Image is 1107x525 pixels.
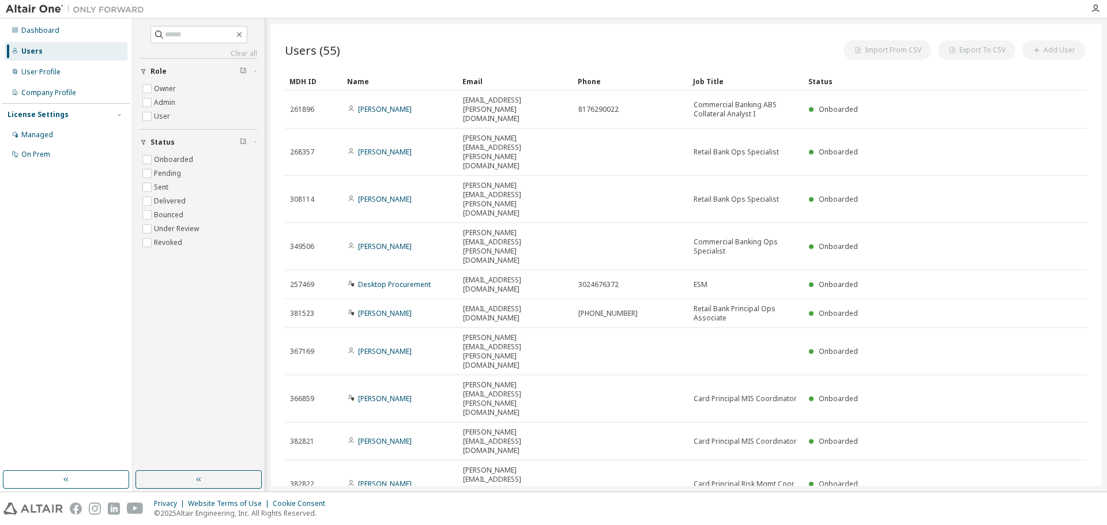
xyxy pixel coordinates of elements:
span: [PHONE_NUMBER] [578,309,638,318]
div: Name [347,72,453,90]
img: linkedin.svg [108,503,120,515]
span: 367169 [290,347,314,356]
span: [PERSON_NAME][EMAIL_ADDRESS][PERSON_NAME][DOMAIN_NAME] [463,134,568,171]
span: 8176290022 [578,105,619,114]
a: [PERSON_NAME] [358,436,412,446]
span: Status [150,138,175,147]
span: Retail Bank Principal Ops Associate [694,304,799,323]
span: 308114 [290,195,314,204]
div: On Prem [21,150,50,159]
span: 261896 [290,105,314,114]
span: Card Principal Risk Mgmt Coor [694,479,795,489]
span: Commercial Banking Ops Specialist [694,237,799,256]
span: Onboarded [819,308,858,318]
span: Role [150,67,167,76]
button: Role [140,59,257,84]
a: Clear all [140,49,257,58]
span: Onboarded [819,241,858,251]
button: Status [140,130,257,155]
a: [PERSON_NAME] [358,194,412,204]
span: [PERSON_NAME][EMAIL_ADDRESS][DOMAIN_NAME] [463,428,568,455]
span: 366859 [290,394,314,403]
span: Retail Bank Ops Specialist [694,148,779,157]
span: Clear filter [240,67,247,76]
label: Pending [154,167,183,180]
span: Users (55) [285,42,340,58]
div: Email [462,72,568,90]
span: [EMAIL_ADDRESS][DOMAIN_NAME] [463,304,568,323]
img: instagram.svg [89,503,101,515]
span: Commercial Banking ABS Collateral Analyst I [694,100,799,119]
span: 382822 [290,479,314,489]
label: Revoked [154,236,184,250]
span: Onboarded [819,479,858,489]
span: 257469 [290,280,314,289]
a: [PERSON_NAME] [358,346,412,356]
div: License Settings [7,110,69,119]
span: [EMAIL_ADDRESS][PERSON_NAME][DOMAIN_NAME] [463,96,568,123]
span: [EMAIL_ADDRESS][DOMAIN_NAME] [463,275,568,294]
a: [PERSON_NAME] [358,104,412,114]
div: Website Terms of Use [188,499,273,508]
span: Onboarded [819,194,858,204]
a: [PERSON_NAME] [358,308,412,318]
span: Clear filter [240,138,247,147]
div: Job Title [693,72,799,90]
span: [PERSON_NAME][EMAIL_ADDRESS][PERSON_NAME][DOMAIN_NAME] [463,333,568,370]
div: Status [808,72,1027,90]
label: Onboarded [154,153,195,167]
span: [PERSON_NAME][EMAIL_ADDRESS][PERSON_NAME][DOMAIN_NAME] [463,380,568,417]
span: Onboarded [819,147,858,157]
span: Onboarded [819,394,858,403]
div: Dashboard [21,26,59,35]
span: ESM [694,280,707,289]
label: Bounced [154,208,186,222]
a: [PERSON_NAME] [358,479,412,489]
span: 349506 [290,242,314,251]
label: Delivered [154,194,188,208]
div: Cookie Consent [273,499,332,508]
div: Managed [21,130,53,139]
img: youtube.svg [127,503,144,515]
button: Add User [1022,40,1085,60]
img: altair_logo.svg [3,503,63,515]
label: User [154,109,172,123]
div: Users [21,47,43,56]
a: [PERSON_NAME] [358,147,412,157]
span: Onboarded [819,104,858,114]
a: [PERSON_NAME] [358,241,412,251]
span: [PERSON_NAME][EMAIL_ADDRESS][PERSON_NAME][DOMAIN_NAME] [463,181,568,218]
span: Onboarded [819,280,858,289]
img: facebook.svg [70,503,82,515]
span: Onboarded [819,346,858,356]
span: 268357 [290,148,314,157]
button: Export To CSV [938,40,1015,60]
p: © 2025 Altair Engineering, Inc. All Rights Reserved. [154,508,332,518]
label: Admin [154,96,178,109]
label: Owner [154,82,178,96]
a: Desktop Procurement [358,280,431,289]
span: [PERSON_NAME][EMAIL_ADDRESS][PERSON_NAME][DOMAIN_NAME] [463,228,568,265]
span: 382821 [290,437,314,446]
span: 3024676372 [578,280,619,289]
label: Sent [154,180,171,194]
span: Card Principal MIS Coordinator [694,394,797,403]
div: Company Profile [21,88,76,97]
span: [PERSON_NAME][EMAIL_ADDRESS][PERSON_NAME][DOMAIN_NAME] [463,466,568,503]
span: Card Principal MIS Coordinator [694,437,797,446]
button: Import From CSV [844,40,931,60]
div: Phone [578,72,684,90]
div: MDH ID [289,72,338,90]
span: Onboarded [819,436,858,446]
label: Under Review [154,222,201,236]
div: Privacy [154,499,188,508]
span: 381523 [290,309,314,318]
a: [PERSON_NAME] [358,394,412,403]
span: Retail Bank Ops Specialist [694,195,779,204]
div: User Profile [21,67,61,77]
img: Altair One [6,3,150,15]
